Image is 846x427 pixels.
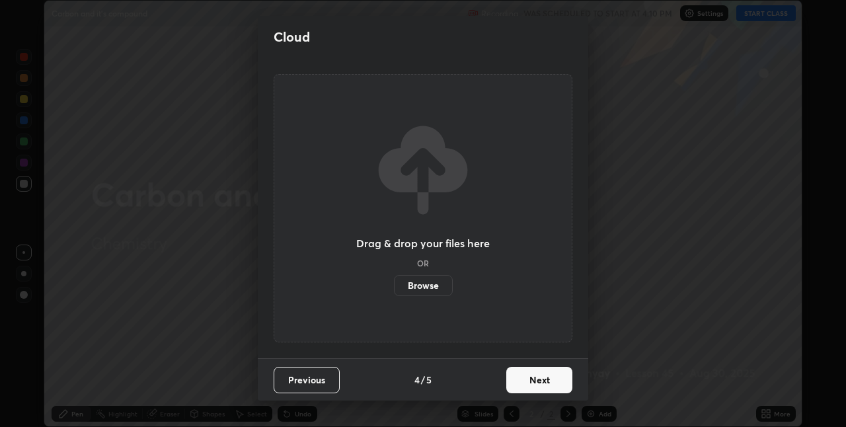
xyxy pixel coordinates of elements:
h2: Cloud [274,28,310,46]
button: Next [506,367,572,393]
h4: / [421,373,425,387]
h3: Drag & drop your files here [356,238,490,249]
button: Previous [274,367,340,393]
h4: 4 [414,373,420,387]
h4: 5 [426,373,432,387]
h5: OR [417,259,429,267]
